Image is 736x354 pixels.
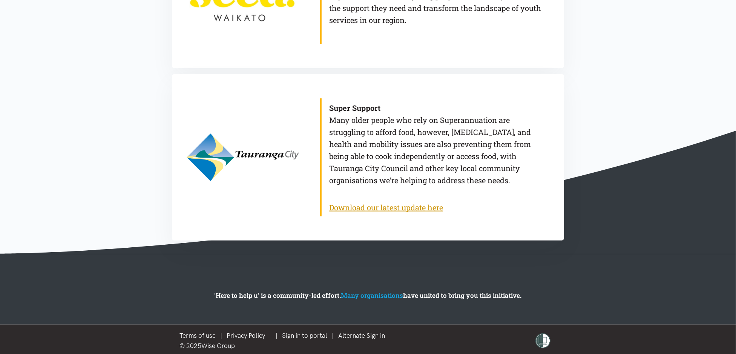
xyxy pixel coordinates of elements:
p: Many older people who rely on Superannuation are struggling to afford food, however, [MEDICAL_DAT... [329,102,541,186]
span: | | [276,332,389,339]
a: Many organisations [341,291,403,300]
div: | [179,331,389,341]
p: 'Here to help u' is a community-led effort. have united to bring you this initiative. [130,290,606,300]
a: Download our latest update here [329,202,443,212]
b: Super Support [329,103,380,113]
a: Wise Group [201,342,235,349]
a: Sign in to portal [282,332,327,339]
img: shielded [535,333,550,348]
div: © 2025 [179,341,389,351]
a: Terms of use [179,332,216,339]
a: Alternate Sign in [338,332,385,339]
a: Privacy Policy [227,332,265,339]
